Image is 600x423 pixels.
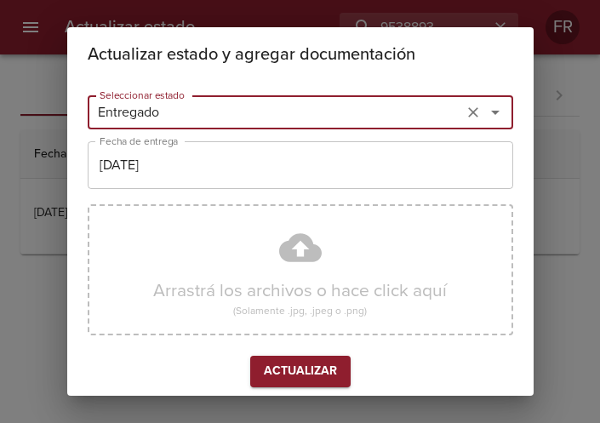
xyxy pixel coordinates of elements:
button: Abrir [483,100,507,124]
div: Arrastrá los archivos o hace click aquí(Solamente .jpg, .jpeg o .png) [88,204,513,335]
span: Actualizar [264,361,337,382]
h2: Actualizar estado y agregar documentación [88,41,513,68]
button: Actualizar [250,356,351,387]
span: Confirmar cambio de estado [250,356,351,387]
button: Limpiar [461,100,485,124]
